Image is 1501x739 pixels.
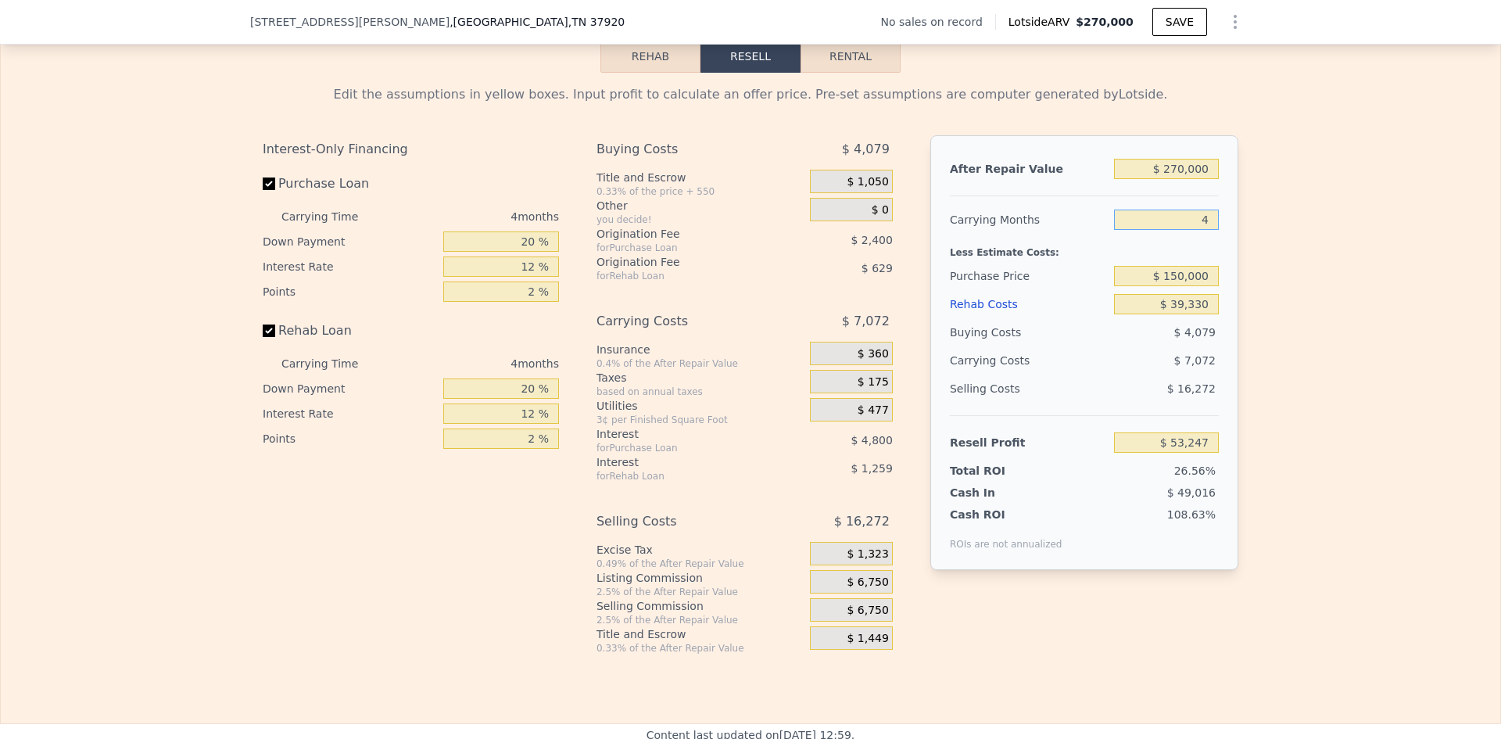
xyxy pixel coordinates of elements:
div: Interest [596,454,771,470]
div: Title and Escrow [596,170,804,185]
div: Resell Profit [950,429,1108,457]
div: 0.33% of the After Repair Value [596,642,804,655]
div: Carrying Costs [950,346,1048,375]
div: 0.49% of the After Repair Value [596,558,804,570]
div: Down Payment [263,376,437,401]
div: 4 months [389,351,559,376]
label: Rehab Loan [263,317,437,345]
div: for Rehab Loan [596,470,771,483]
div: 2.5% of the After Repair Value [596,614,804,626]
span: $ 7,072 [1174,354,1216,367]
span: $ 4,800 [851,434,892,447]
button: Rental [801,40,901,73]
span: $ 175 [858,375,889,389]
span: , TN 37920 [568,16,625,28]
div: Points [263,279,437,304]
div: 3¢ per Finished Square Foot [596,414,804,426]
span: $ 49,016 [1167,486,1216,499]
div: No sales on record [881,14,995,30]
span: [STREET_ADDRESS][PERSON_NAME] [250,14,450,30]
div: After Repair Value [950,155,1108,183]
div: Interest Rate [263,254,437,279]
div: Selling Costs [950,375,1108,403]
span: $ 1,259 [851,462,892,475]
div: Excise Tax [596,542,804,558]
span: $ 2,400 [851,234,892,246]
div: Other [596,198,804,213]
div: Utilities [596,398,804,414]
span: $ 16,272 [1167,382,1216,395]
div: Carrying Months [950,206,1108,234]
input: Purchase Loan [263,178,275,190]
label: Purchase Loan [263,170,437,198]
span: $ 6,750 [847,604,888,618]
input: Rehab Loan [263,325,275,337]
span: $ 629 [862,262,893,274]
div: ROIs are not annualized [950,522,1062,551]
span: $ 4,079 [1174,326,1216,339]
span: $ 16,272 [834,508,890,536]
div: Carrying Time [281,204,383,229]
div: 2.5% of the After Repair Value [596,586,804,598]
div: Listing Commission [596,570,804,586]
button: Resell [700,40,801,73]
div: Cash ROI [950,507,1062,522]
div: Rehab Costs [950,290,1108,318]
div: 0.33% of the price + 550 [596,185,804,198]
span: Lotside ARV [1008,14,1076,30]
span: $ 4,079 [842,135,890,163]
div: Total ROI [950,463,1048,479]
span: $ 477 [858,404,889,418]
div: Buying Costs [596,135,771,163]
div: Points [263,426,437,451]
span: $270,000 [1076,16,1134,28]
div: Interest [596,426,771,442]
button: Show Options [1220,6,1251,38]
div: for Rehab Loan [596,270,771,282]
div: Origination Fee [596,254,771,270]
div: Purchase Price [950,262,1108,290]
span: $ 360 [858,347,889,361]
div: Selling Costs [596,508,771,536]
div: 4 months [389,204,559,229]
span: $ 6,750 [847,576,888,590]
div: for Purchase Loan [596,442,771,454]
div: Insurance [596,342,804,357]
div: Carrying Time [281,351,383,376]
div: Title and Escrow [596,626,804,642]
span: $ 7,072 [842,307,890,335]
span: 108.63% [1167,508,1216,521]
span: $ 0 [872,203,889,217]
span: , [GEOGRAPHIC_DATA] [450,14,625,30]
div: Taxes [596,370,804,386]
div: Carrying Costs [596,307,771,335]
span: $ 1,050 [847,175,888,189]
div: Buying Costs [950,318,1108,346]
span: $ 1,449 [847,632,888,646]
div: based on annual taxes [596,386,804,398]
div: Origination Fee [596,226,771,242]
div: Selling Commission [596,598,804,614]
div: Edit the assumptions in yellow boxes. Input profit to calculate an offer price. Pre-set assumptio... [263,85,1238,104]
button: SAVE [1152,8,1207,36]
button: Rehab [600,40,700,73]
div: Interest-Only Financing [263,135,559,163]
span: $ 1,323 [847,547,888,561]
div: Less Estimate Costs: [950,234,1219,262]
div: you decide! [596,213,804,226]
div: Down Payment [263,229,437,254]
div: for Purchase Loan [596,242,771,254]
span: 26.56% [1174,465,1216,477]
div: Interest Rate [263,401,437,426]
div: 0.4% of the After Repair Value [596,357,804,370]
div: Cash In [950,485,1048,500]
